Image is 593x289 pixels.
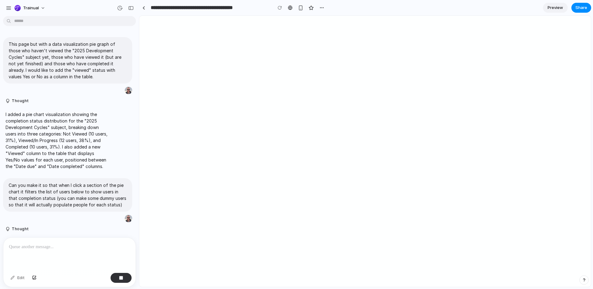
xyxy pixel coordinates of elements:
a: Preview [543,3,568,13]
span: Trainual [23,5,39,11]
button: Trainual [12,3,48,13]
span: Preview [548,5,563,11]
span: Share [575,5,587,11]
p: I added a pie chart visualization showing the completion status distribution for the "2025 Develo... [6,111,109,170]
p: Can you make it so that when I click a section of the pie chart it filters the list of users belo... [9,182,127,208]
p: This page but with a data visualization pie graph of those who haven't viewed the "2025 Developme... [9,41,127,80]
button: Share [571,3,591,13]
